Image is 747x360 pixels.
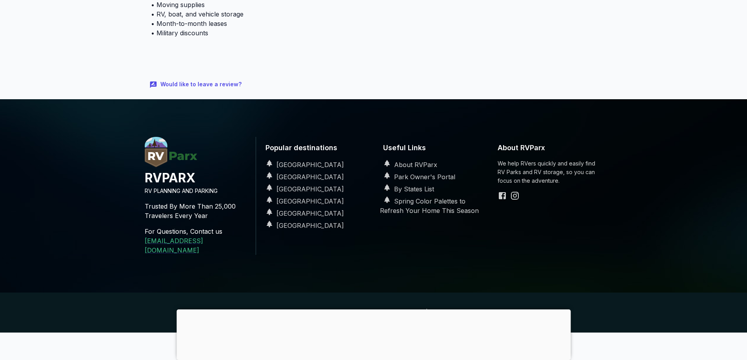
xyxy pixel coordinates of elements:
a: [GEOGRAPHIC_DATA] [262,209,344,217]
a: Privacy Policy [428,309,464,316]
img: RVParx.com [145,137,197,167]
li: • Month-to-month leases [151,19,459,28]
p: We help RVers quickly and easily find RV Parks and RV storage, so you can focus on the adventure. [498,159,603,185]
a: [GEOGRAPHIC_DATA] [262,185,344,193]
iframe: Advertisement [176,309,571,358]
li: • Military discounts [151,28,459,38]
a: [GEOGRAPHIC_DATA] [262,161,344,169]
a: RVParx.comRVPARXRV PLANNING AND PARKING [145,161,249,195]
h6: Useful Links [380,137,485,159]
p: For Questions, Contact us [145,227,249,236]
a: [GEOGRAPHIC_DATA] [262,173,344,181]
a: About RVParx [380,161,437,169]
li: • RV, boat, and vehicle storage [151,9,459,19]
a: [GEOGRAPHIC_DATA] [262,197,344,205]
button: Would like to leave a review? [145,76,248,93]
a: [EMAIL_ADDRESS][DOMAIN_NAME] [145,237,203,254]
h4: RVPARX [145,169,249,187]
p: RVParx (c) 2023 All rights reserved. | [283,308,464,317]
a: Terms & Conditions [376,309,426,316]
iframe: Advertisement [145,41,465,76]
a: Spring Color Palettes to Refresh Your Home This Season [380,197,479,215]
a: [GEOGRAPHIC_DATA] [262,222,344,229]
a: Park Owner's Portal [380,173,455,181]
p: Trusted By More Than 25,000 Travelers Every Year [145,195,249,227]
a: By States List [380,185,434,193]
h6: About RVParx [498,137,603,159]
h6: Popular destinations [262,137,367,159]
p: RV PLANNING AND PARKING [145,187,249,195]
